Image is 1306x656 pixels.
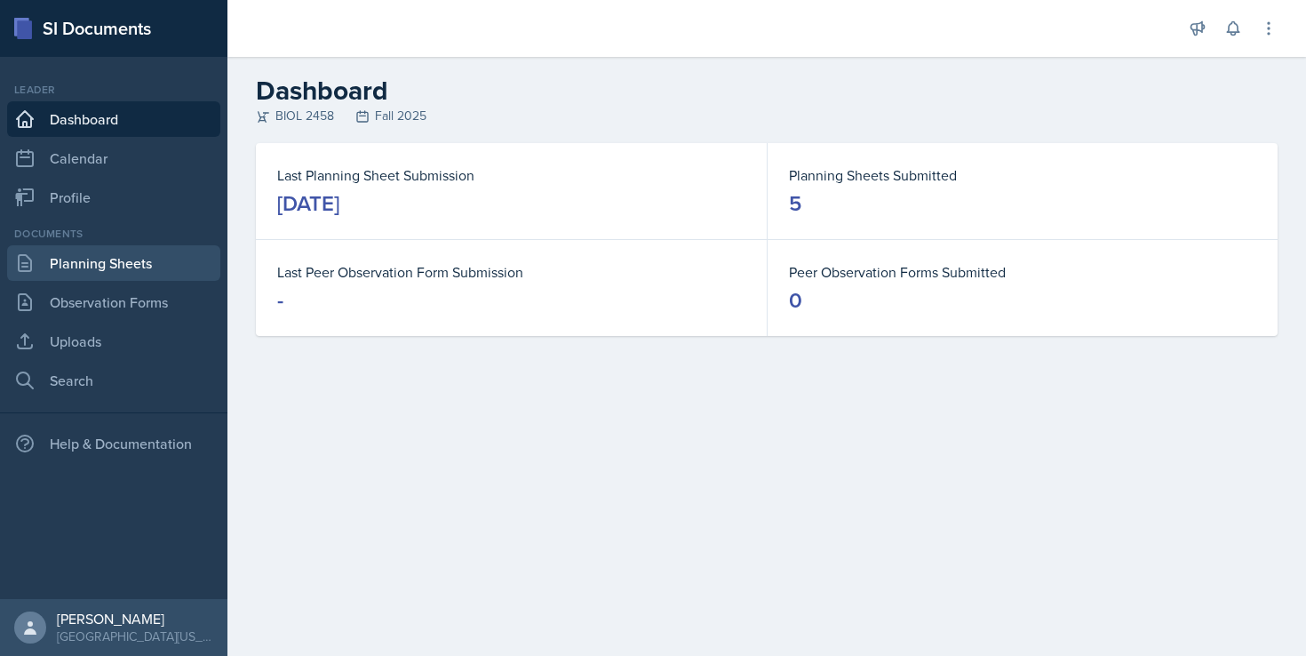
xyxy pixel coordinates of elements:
div: [PERSON_NAME] [57,610,213,628]
dt: Peer Observation Forms Submitted [789,261,1256,283]
dt: Last Planning Sheet Submission [277,164,745,186]
div: Leader [7,82,220,98]
h2: Dashboard [256,75,1278,107]
a: Search [7,363,220,398]
div: 0 [789,286,802,315]
a: Calendar [7,140,220,176]
div: BIOL 2458 Fall 2025 [256,107,1278,125]
dt: Last Peer Observation Form Submission [277,261,745,283]
div: Help & Documentation [7,426,220,461]
div: [GEOGRAPHIC_DATA][US_STATE] [57,628,213,645]
a: Dashboard [7,101,220,137]
div: - [277,286,283,315]
a: Uploads [7,324,220,359]
div: Documents [7,226,220,242]
dt: Planning Sheets Submitted [789,164,1256,186]
a: Observation Forms [7,284,220,320]
div: 5 [789,189,801,218]
a: Planning Sheets [7,245,220,281]
a: Profile [7,180,220,215]
div: [DATE] [277,189,339,218]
